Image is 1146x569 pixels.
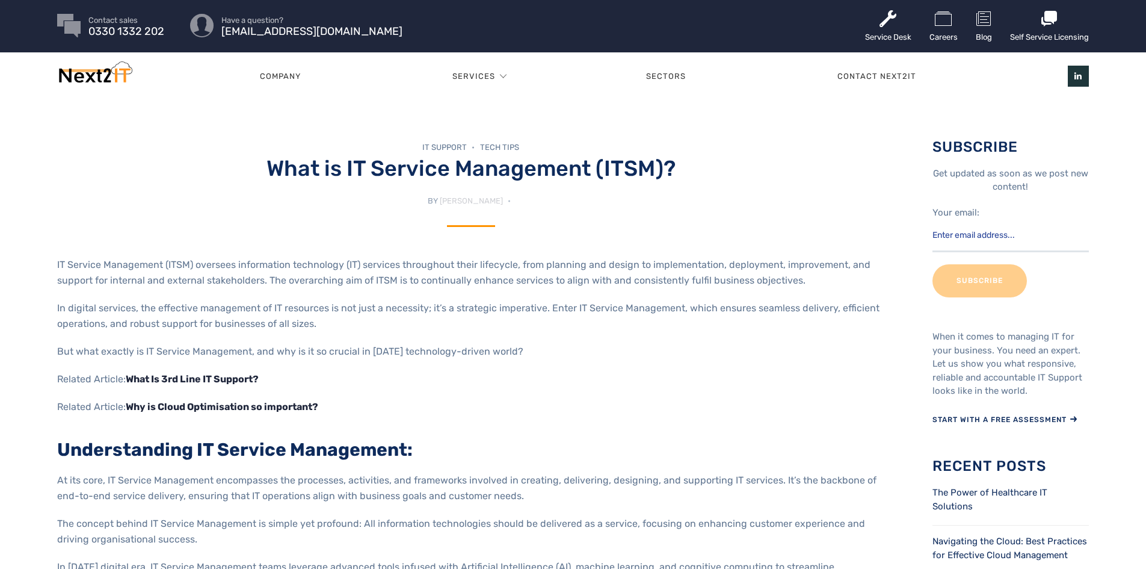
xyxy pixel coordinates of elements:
a: The Power of Healthcare IT Solutions [932,487,1047,512]
span: Contact sales [88,16,164,24]
span: by [428,196,438,205]
p: At its core, IT Service Management encompasses the processes, activities, and frameworks involved... [57,473,884,504]
span: 0330 1332 202 [88,28,164,36]
input: Subscribe [932,264,1027,297]
a: Company [184,58,377,95]
p: The concept behind IT Service Management is simple yet profound: All information technologies sho... [57,516,884,547]
strong: Understanding IT Service Management: [57,439,413,461]
img: Next2IT [57,61,132,89]
span: [EMAIL_ADDRESS][DOMAIN_NAME] [221,28,402,36]
a: IT Support [422,143,478,152]
p: But what exactly is IT Service Management, and why is it so crucial in [DATE] technology-driven w... [57,344,884,359]
p: Related Article: [57,399,884,415]
p: Related Article: [57,372,884,387]
p: IT Service Management (ITSM) oversees information technology (IT) services throughout their lifec... [57,257,884,288]
a: START WITH A FREE ASSESSMENT [932,410,1077,428]
a: Why is Cloud Optimisation so important? [126,401,318,412]
a: Contact Next2IT [762,58,992,95]
a: Services [452,58,495,95]
label: Your email: [932,207,979,218]
span: Have a question? [221,16,402,24]
a: [PERSON_NAME] [440,196,503,205]
p: When it comes to managing IT for your business. You need an expert. Let us show you what responsi... [932,330,1089,398]
a: Tech Tips [480,143,519,152]
a: Have a question? [EMAIL_ADDRESS][DOMAIN_NAME] [221,16,402,36]
p: Get updated as soon as we post new content! [932,167,1089,194]
a: What Is 3rd Line IT Support? [126,373,259,385]
a: Sectors [571,58,762,95]
h3: Recent Posts [932,458,1089,474]
p: In digital services, the effective management of IT resources is not just a necessity; it’s a str... [57,300,884,332]
a: Navigating the Cloud: Best Practices for Effective Cloud Management [932,536,1087,561]
h3: Subscribe [932,139,1089,155]
a: Contact sales 0330 1332 202 [88,16,164,36]
h1: What is IT Service Management (ITSM)? [57,155,884,181]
